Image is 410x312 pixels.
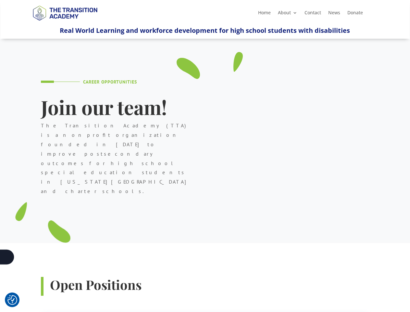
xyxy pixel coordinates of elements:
[30,19,100,26] a: Logo-Noticias
[304,10,321,18] a: Contact
[7,295,17,305] img: Revisit consent button
[41,121,196,196] p: The Transition Academy (TTA) is a nonprofit organization founded in [DATE] to improve postseconda...
[30,1,100,24] img: TTA Brand_TTA Primary Logo_Horizontal_Light BG
[7,295,17,305] button: Cookie Settings
[83,80,196,87] h4: Career Opportunities
[50,277,369,296] h3: Open Positions
[258,10,271,18] a: Home
[177,52,243,79] img: tutor-09_green
[347,10,363,18] a: Donate
[41,96,196,121] h1: Join our team!
[328,10,340,18] a: News
[278,10,297,18] a: About
[14,201,73,243] img: tutor-10_green
[60,26,350,35] span: Real World Learning and workforce development for high school students with disabilities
